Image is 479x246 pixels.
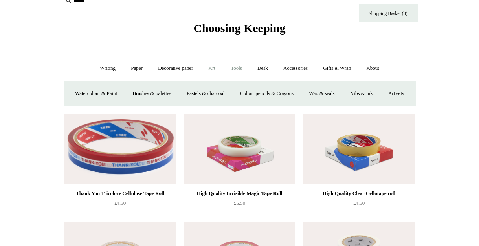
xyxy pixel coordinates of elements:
a: About [359,58,386,79]
a: Decorative paper [151,58,200,79]
a: Thank You Tricolore Cellulose Tape Roll Thank You Tricolore Cellulose Tape Roll [64,114,176,184]
a: Brushes & palettes [125,83,178,104]
span: £4.50 [353,200,365,206]
div: High Quality Clear Cellotape roll [305,189,413,198]
a: Accessories [276,58,315,79]
a: Paper [124,58,150,79]
a: Colour pencils & Crayons [233,83,301,104]
div: Thank You Tricolore Cellulose Tape Roll [66,189,174,198]
span: Choosing Keeping [193,22,285,35]
a: High Quality Invisible Magic Tape Roll High Quality Invisible Magic Tape Roll [184,114,295,184]
a: Choosing Keeping [193,28,285,33]
div: High Quality Invisible Magic Tape Roll [185,189,293,198]
a: Desk [250,58,275,79]
a: Shopping Basket (0) [359,4,418,22]
a: High Quality Clear Cellotape roll £4.50 [303,189,415,221]
span: £4.50 [114,200,126,206]
img: High Quality Invisible Magic Tape Roll [184,114,295,184]
a: High Quality Clear Cellotape roll High Quality Clear Cellotape roll [303,114,415,184]
span: £6.50 [234,200,245,206]
a: Pastels & charcoal [180,83,232,104]
img: High Quality Clear Cellotape roll [303,114,415,184]
a: Writing [93,58,123,79]
a: Nibs & ink [343,83,380,104]
img: Thank You Tricolore Cellulose Tape Roll [64,114,176,184]
a: Watercolour & Paint [68,83,124,104]
a: Gifts & Wrap [316,58,358,79]
a: Art sets [381,83,411,104]
a: Art [202,58,222,79]
a: Wax & seals [302,83,341,104]
a: High Quality Invisible Magic Tape Roll £6.50 [184,189,295,221]
a: Tools [224,58,249,79]
a: Thank You Tricolore Cellulose Tape Roll £4.50 [64,189,176,221]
